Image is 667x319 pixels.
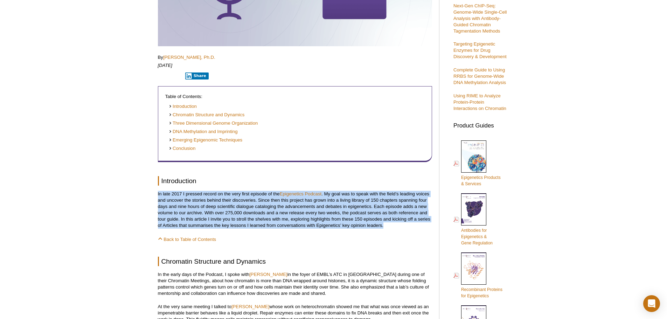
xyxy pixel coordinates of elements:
[169,137,243,144] a: Emerging Epigenomic Techniques
[158,271,432,297] p: In the early days of the Podcast, I spoke with in the foyer of EMBL’s ATC in [GEOGRAPHIC_DATA] du...
[158,54,432,61] p: By
[461,287,502,298] span: Recombinant Proteins for Epigenetics
[461,193,486,226] img: Abs_epi_2015_cover_web_70x200
[453,119,509,129] h3: Product Guides
[185,72,209,79] button: Share
[461,228,493,245] span: Antibodies for Epigenetics & Gene Regulation
[643,295,660,312] div: Open Intercom Messenger
[163,55,215,60] a: [PERSON_NAME], Ph.D.
[169,129,238,135] a: DNA Methylation and Imprinting
[158,176,432,186] h2: Introduction
[453,252,502,300] a: Recombinant Proteinsfor Epigenetics
[280,191,322,196] a: Epigenetics Podcast
[461,175,501,186] span: Epigenetics Products & Services
[249,272,287,277] a: [PERSON_NAME]
[453,41,507,59] a: Targeting Epigenetic Enzymes for Drug Discovery & Development
[453,193,493,247] a: Antibodies forEpigenetics &Gene Regulation
[158,72,181,79] iframe: X Post Button
[158,63,173,68] em: [DATE]
[158,257,432,266] h2: Chromatin Structure and Dynamics
[169,120,258,127] a: Three Dimensional Genome Organization
[453,93,506,111] a: Using RIME to Analyze Protein-Protein Interactions on Chromatin
[231,304,269,309] a: [PERSON_NAME]
[453,67,506,85] a: Complete Guide to Using RRBS for Genome-Wide DNA Methylation Analysis
[169,112,245,118] a: Chromatin Structure and Dynamics
[158,237,216,242] a: Back to Table of Contents
[165,93,425,100] p: Table of Contents:
[453,140,501,188] a: Epigenetics Products& Services
[169,145,196,152] a: Conclusion
[461,252,486,285] img: Rec_prots_140604_cover_web_70x200
[158,191,432,229] p: In late 2017 I pressed record on the very first episode of the . My goal was to speak with the fi...
[453,3,507,34] a: Next-Gen ChIP-Seq: Genome-Wide Single-Cell Analysis with Antibody-Guided Chromatin Tagmentation M...
[461,140,486,173] img: Epi_brochure_140604_cover_web_70x200
[169,103,197,110] a: Introduction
